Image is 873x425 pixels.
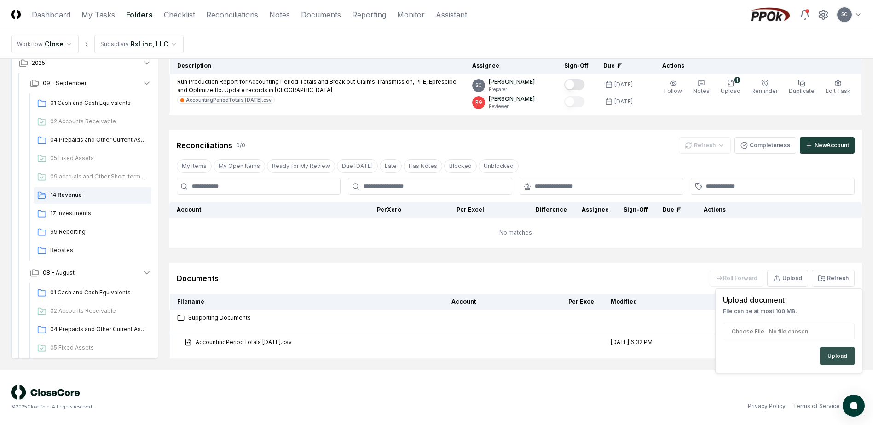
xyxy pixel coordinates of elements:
button: Refresh [812,270,855,287]
a: Rebates [34,242,151,259]
img: logo [11,385,80,400]
a: Folders [126,9,153,20]
button: Completeness [734,137,796,154]
span: 2025 [32,59,45,67]
span: 04 Prepaids and Other Current Assets [50,325,148,333]
span: 08 - August [43,269,75,277]
th: Sign-Off [616,202,655,218]
th: Per Excel [520,294,603,310]
button: SC [836,6,853,23]
a: 02 Accounts Receivable [34,303,151,320]
p: Run Production Report for Accounting Period Totals and Break out Claims Transmission, PPE, Epresc... [177,78,457,94]
span: Edit Task [826,87,850,94]
a: 99 Reporting [34,224,151,241]
div: Documents [177,273,219,284]
a: Dashboard [32,9,70,20]
button: Upload [767,270,808,287]
th: Assignee [574,202,616,218]
a: Checklist [164,9,195,20]
div: Actions [655,62,855,70]
div: 09 - September [23,93,159,263]
a: Notes [269,9,290,20]
div: Due [663,206,682,214]
div: Reconciliations [177,140,232,151]
span: RG [475,99,482,106]
th: Per Xero [326,202,409,218]
p: [PERSON_NAME] [489,78,535,86]
button: Has Notes [404,159,442,173]
button: Blocked [444,159,477,173]
a: 05 Fixed Assets [34,340,151,356]
a: 01 Cash and Cash Equivalents [34,95,151,112]
a: My Tasks [81,9,115,20]
span: 02 Accounts Receivable [50,117,148,126]
button: NewAccount [800,137,855,154]
span: SC [841,11,848,18]
span: SC [475,82,482,89]
div: Actions [696,206,855,214]
div: Account [177,206,318,214]
p: Reviewer [489,103,535,110]
button: 2025 [12,53,159,73]
span: 01 Cash and Cash Equivalents [50,288,148,297]
a: 02 Accounts Receivable [34,114,151,130]
button: 08 - August [23,263,159,283]
td: No matches [169,218,862,248]
span: 99 Reporting [50,228,148,236]
a: Reporting [352,9,386,20]
div: [DATE] [614,80,633,89]
div: 1 [734,77,740,83]
button: 09 - September [23,73,159,93]
span: Notes [693,87,710,94]
a: 14 Revenue [34,187,151,204]
th: Modified [603,294,714,310]
span: Follow [664,87,682,94]
nav: breadcrumb [11,35,184,53]
a: 04 Prepaids and Other Current Assets [34,132,151,149]
span: 05 Fixed Assets [50,344,148,352]
a: 01 Cash and Cash Equivalents [34,285,151,301]
span: 04 Prepaids and Other Current Assets [50,136,148,144]
div: © 2025 CloseCore. All rights reserved. [11,403,437,410]
td: [DATE] 6:32 PM [603,334,714,359]
div: New Account [815,141,849,149]
span: 02 Accounts Receivable [50,307,148,315]
button: My Items [177,159,212,173]
span: Upload [721,87,740,94]
button: Mark complete [564,96,584,107]
a: Assistant [436,9,467,20]
div: Subsidiary [100,40,129,48]
span: Rebates [50,246,148,254]
th: Per Excel [409,202,491,218]
p: Preparer [489,86,535,93]
div: [DATE] [614,98,633,106]
a: Privacy Policy [748,402,786,410]
span: 17 Investments [50,209,148,218]
a: AccountingPeriodTotals [DATE].csv [185,338,437,346]
th: Sign-Off [557,58,596,74]
span: 01 Cash and Cash Equivalents [50,99,148,107]
a: 09 accruals and Other Short-term Liabilities [34,169,151,185]
span: 14 Revenue [50,191,148,199]
button: 1Upload [719,78,742,97]
button: Late [380,159,402,173]
button: Unblocked [479,159,519,173]
th: Filename [170,294,445,310]
a: 04 Prepaids and Other Current Assets [34,322,151,338]
a: Reconciliations [206,9,258,20]
button: Reminder [750,78,780,97]
div: 0 / 0 [236,141,245,149]
th: Description [170,58,465,74]
span: 09 - September [43,79,87,87]
span: Reminder [752,87,778,94]
div: AccountingPeriodTotals [DATE].csv [186,97,272,103]
th: Assignee [465,58,557,74]
button: atlas-launcher [843,395,865,417]
img: PPOk logo [748,7,792,22]
button: Mark complete [564,79,584,90]
div: Workflow [17,40,43,48]
span: Duplicate [789,87,815,94]
div: Due [603,62,640,70]
a: Documents [301,9,341,20]
button: Notes [691,78,711,97]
